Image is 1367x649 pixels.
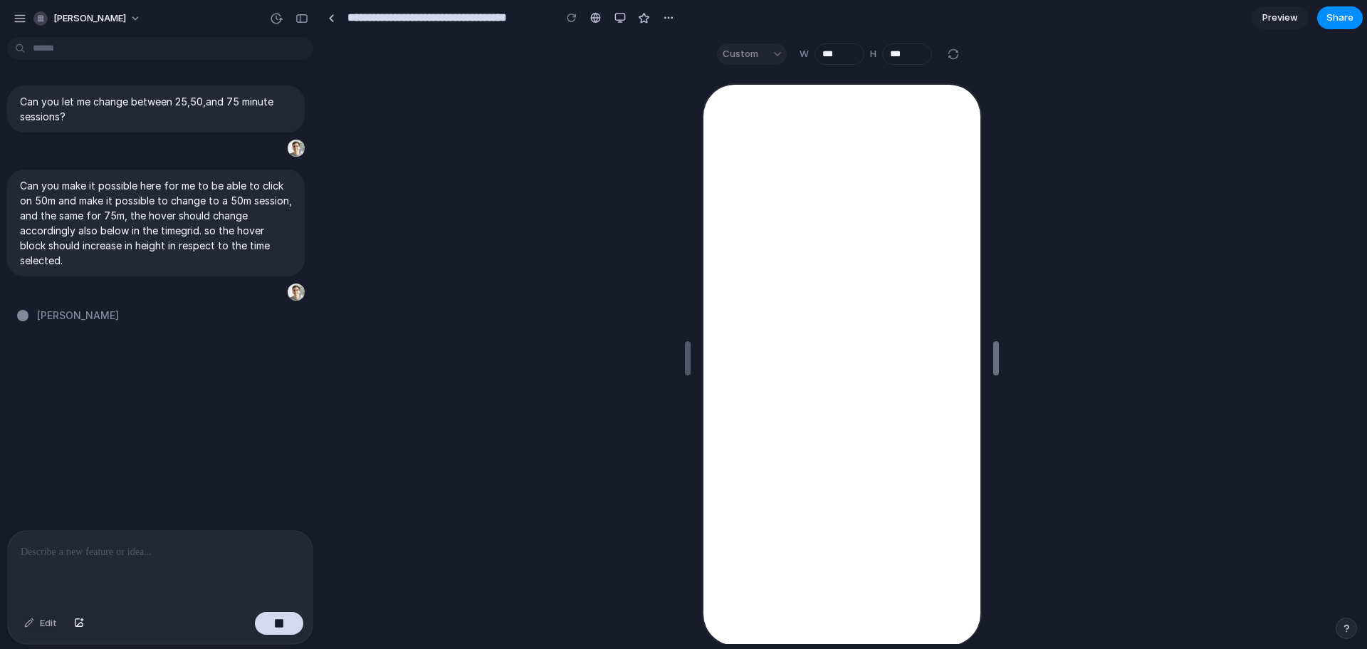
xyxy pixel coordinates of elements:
button: Share [1317,6,1363,29]
button: [PERSON_NAME] [28,7,148,30]
label: H [870,47,876,61]
span: Preview [1262,11,1298,25]
label: W [800,47,809,61]
span: [PERSON_NAME] [53,11,126,26]
p: Can you make it possible here for me to be able to click on 50m and make it possible to change to... [20,178,292,268]
p: Can you let me change between 25,50,and 75 minute sessions? [20,94,292,124]
a: Preview [1252,6,1309,29]
span: Share [1326,11,1353,25]
span: [PERSON_NAME] [37,308,119,323]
